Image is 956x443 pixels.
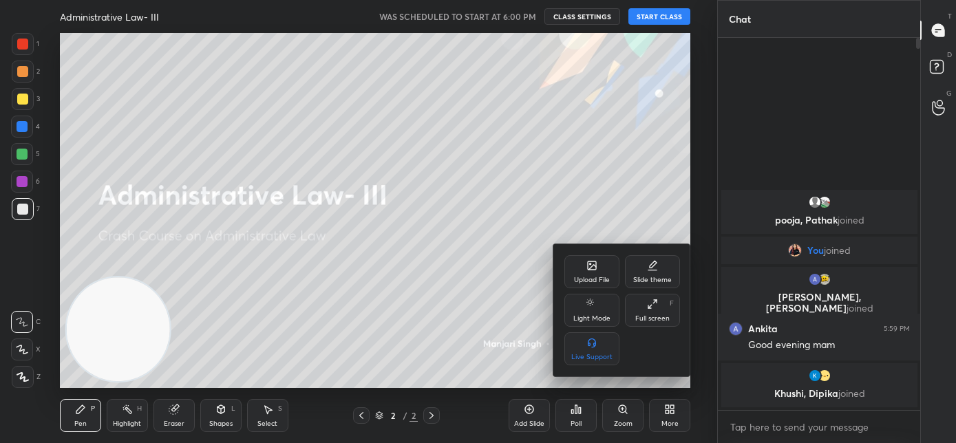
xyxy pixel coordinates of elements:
[670,300,674,307] div: F
[574,277,610,283] div: Upload File
[635,315,670,322] div: Full screen
[633,277,672,283] div: Slide theme
[571,354,613,360] div: Live Support
[573,315,610,322] div: Light Mode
